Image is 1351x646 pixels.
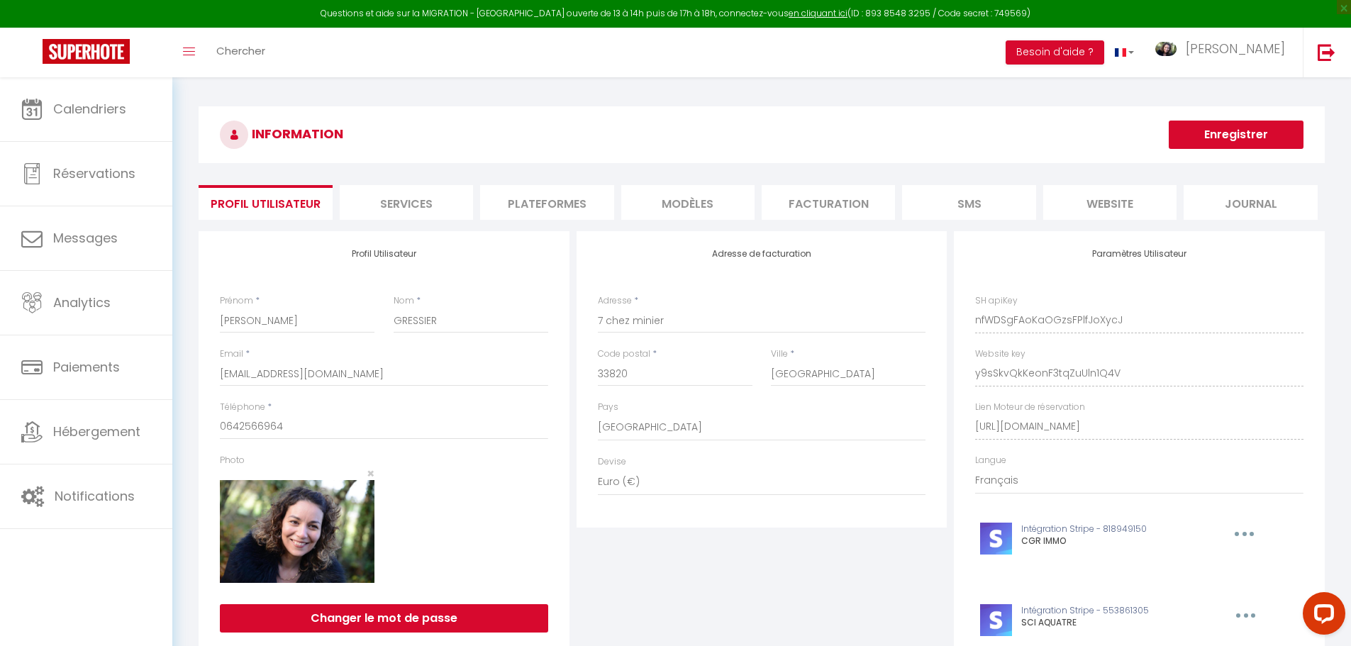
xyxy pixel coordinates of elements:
h4: Paramètres Utilisateur [975,249,1303,259]
span: CGR IMMO [1021,535,1066,547]
label: SH apiKey [975,294,1018,308]
img: stripe-logo.jpeg [980,604,1012,636]
label: Prénom [220,294,253,308]
p: Intégration Stripe - 553861305 [1021,604,1203,618]
label: Devise [598,455,626,469]
li: MODÈLES [621,185,755,220]
img: ... [1155,42,1177,56]
a: Chercher [206,28,276,77]
span: Paiements [53,358,120,376]
span: Notifications [55,487,135,505]
span: [PERSON_NAME] [1186,40,1285,57]
span: Hébergement [53,423,140,440]
span: Analytics [53,294,111,311]
button: Enregistrer [1169,121,1303,149]
p: Intégration Stripe - 818949150 [1021,523,1201,536]
span: Calendriers [53,100,126,118]
h4: Adresse de facturation [598,249,926,259]
button: Changer le mot de passe [220,604,548,633]
label: Lien Moteur de réservation [975,401,1085,414]
label: Nom [394,294,414,308]
li: SMS [902,185,1035,220]
h3: INFORMATION [199,106,1325,163]
button: Besoin d'aide ? [1006,40,1104,65]
a: en cliquant ici [789,7,847,19]
span: Réservations [53,165,135,182]
button: Close [367,467,374,480]
li: website [1043,185,1177,220]
span: Messages [53,229,118,247]
span: Chercher [216,43,265,58]
h4: Profil Utilisateur [220,249,548,259]
li: Journal [1184,185,1317,220]
label: Website key [975,347,1025,361]
img: logout [1318,43,1335,61]
a: ... [PERSON_NAME] [1145,28,1303,77]
label: Langue [975,454,1006,467]
label: Ville [771,347,788,361]
li: Profil Utilisateur [199,185,332,220]
label: Email [220,347,243,361]
span: × [367,464,374,482]
img: Super Booking [43,39,130,64]
iframe: LiveChat chat widget [1291,586,1351,646]
label: Photo [220,454,245,467]
label: Téléphone [220,401,265,414]
img: stripe-logo.jpeg [980,523,1012,555]
label: Code postal [598,347,650,361]
li: Plateformes [480,185,613,220]
li: Services [340,185,473,220]
label: Pays [598,401,618,414]
img: 17114490209457.jpg [220,480,374,584]
label: Adresse [598,294,632,308]
li: Facturation [762,185,895,220]
span: SCI AQUATRE [1021,616,1077,628]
